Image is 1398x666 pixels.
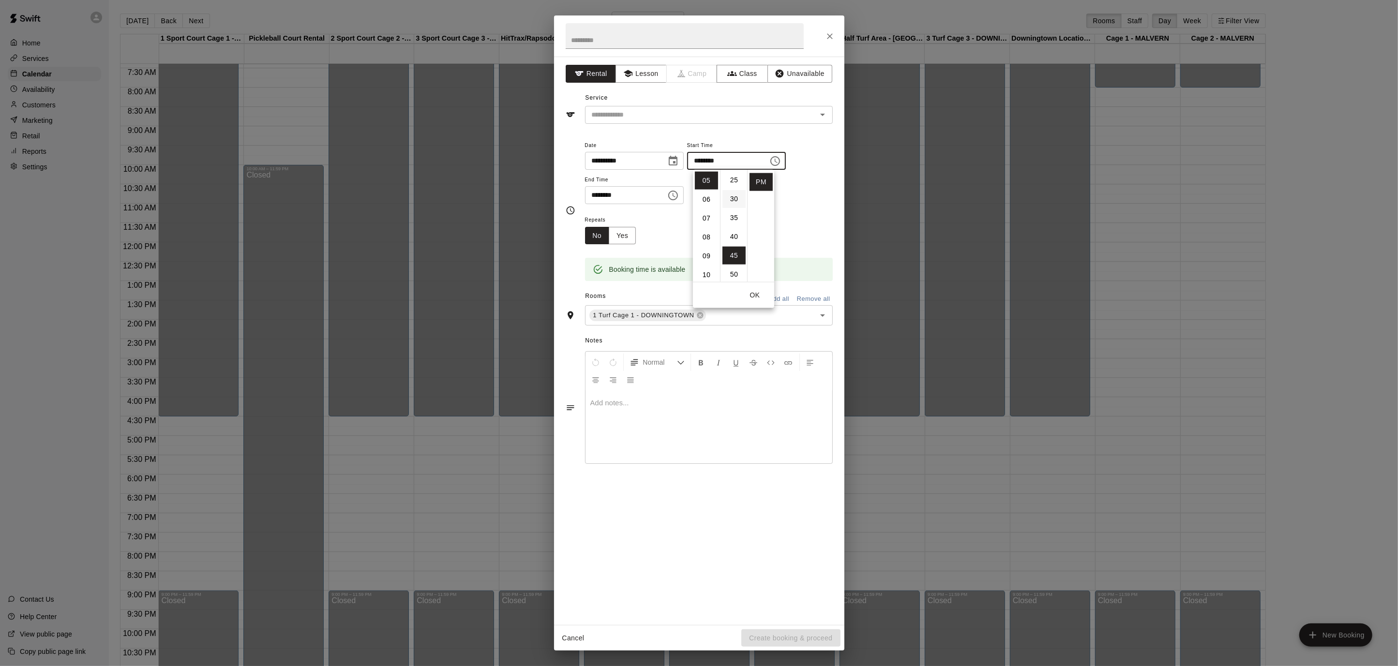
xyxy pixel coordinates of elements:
li: 7 hours [695,209,718,227]
li: 9 hours [695,247,718,265]
button: Undo [587,354,604,371]
span: End Time [585,174,684,187]
li: 20 minutes [722,152,746,170]
button: Format Underline [728,354,744,371]
button: Class [717,65,767,83]
li: AM [750,154,773,172]
button: Format Bold [693,354,709,371]
li: 4 hours [695,153,718,171]
li: 40 minutes [722,228,746,246]
li: 10 hours [695,266,718,284]
button: Close [821,28,839,45]
span: Start Time [687,139,786,152]
button: Justify Align [622,371,639,388]
li: 5 hours [695,172,718,190]
span: Rooms [585,293,606,299]
button: OK [739,286,770,304]
button: Format Strikethrough [745,354,762,371]
button: No [585,227,610,245]
ul: Select meridiem [747,170,774,282]
svg: Service [566,110,575,119]
button: Rental [566,65,616,83]
span: Camps can only be created in the Services page [667,65,718,83]
button: Lesson [616,65,666,83]
button: Left Align [802,354,818,371]
button: Center Align [587,371,604,388]
button: Choose date, selected date is Jan 8, 2026 [663,151,683,171]
button: Cancel [558,629,589,647]
li: 25 minutes [722,171,746,189]
button: Choose time, selected time is 6:15 PM [663,186,683,205]
li: 45 minutes [722,247,746,265]
li: 8 hours [695,228,718,246]
button: Format Italics [710,354,727,371]
button: Add all [764,292,795,307]
button: Yes [609,227,636,245]
div: 1 Turf Cage 1 - DOWNINGTOWN [589,310,706,321]
button: Formatting Options [626,354,689,371]
button: Choose time, selected time is 5:45 PM [766,151,785,171]
span: 1 Turf Cage 1 - DOWNINGTOWN [589,311,698,320]
button: Right Align [605,371,621,388]
button: Insert Code [763,354,779,371]
span: Notes [585,333,832,349]
li: PM [750,173,773,191]
li: 35 minutes [722,209,746,227]
svg: Timing [566,206,575,215]
span: Normal [643,357,677,367]
span: Service [585,94,608,101]
button: Unavailable [767,65,832,83]
ul: Select minutes [720,170,747,282]
li: 30 minutes [722,190,746,208]
span: Date [585,139,684,152]
button: Open [816,309,829,322]
svg: Rooms [566,311,575,320]
div: Booking time is available [609,261,686,278]
li: 6 hours [695,191,718,208]
span: Repeats [585,214,644,227]
button: Open [816,108,829,121]
svg: Notes [566,403,575,413]
button: Insert Link [780,354,797,371]
ul: Select hours [693,170,720,282]
button: Redo [605,354,621,371]
div: outlined button group [585,227,636,245]
button: Remove all [795,292,833,307]
li: 50 minutes [722,266,746,283]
